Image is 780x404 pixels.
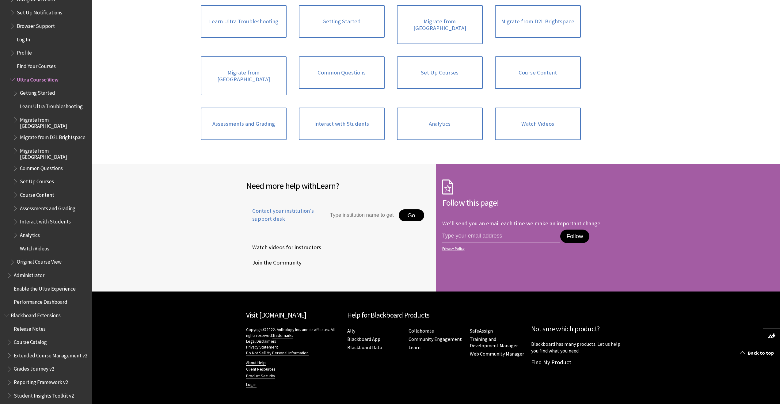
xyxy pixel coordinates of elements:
a: Legal Disclaimers [246,339,276,344]
p: Copyright©2022. Anthology Inc. and its affiliates. All rights reserved. [246,327,341,356]
span: Watch Videos [20,243,49,252]
a: Do Not Sell My Personal Information [246,350,309,356]
a: Analytics [397,108,483,140]
a: Find My Product [531,359,571,366]
a: Watch videos for instructors [246,243,322,252]
a: Training and Development Manager [470,336,518,349]
span: Watch videos for instructors [246,243,321,252]
a: Web Community Manager [470,351,524,357]
button: Go [399,209,424,222]
a: Migrate from [GEOGRAPHIC_DATA] [201,56,287,95]
a: Trademarks [272,333,293,338]
h2: Need more help with ? [246,179,430,192]
span: Log In [17,34,30,43]
span: Extended Course Management v2 [14,350,87,359]
span: Browser Support [17,21,55,29]
a: Back to top [735,347,780,359]
a: Migrate from [GEOGRAPHIC_DATA] [397,5,483,44]
span: Migrate from [GEOGRAPHIC_DATA] [20,146,88,160]
span: Set Up Courses [20,177,54,185]
span: Set Up Notifications [17,8,62,16]
a: Set Up Courses [397,56,483,89]
img: Subscription Icon [442,179,453,195]
span: Interact with Students [20,217,71,225]
a: Privacy Policy [442,246,624,251]
span: Migrate from D2L Brightspace [20,132,86,140]
h2: Follow this page! [442,196,626,209]
a: Learn [409,344,420,351]
a: Learn Ultra Troubleshooting [201,5,287,38]
span: Find Your Courses [17,61,56,69]
input: email address [442,230,561,242]
span: Join the Community [246,258,302,267]
a: Course Content [495,56,581,89]
span: Assessments and Grading [20,203,75,212]
a: Privacy Statement [246,345,278,350]
a: Collaborate [409,328,434,334]
a: Visit [DOMAIN_NAME] [246,311,306,319]
span: Contact your institution's support desk [246,207,316,223]
a: Blackboard Data [347,344,382,351]
span: Performance Dashboard [14,297,67,305]
span: Ultra Course View [17,74,59,83]
span: Course Content [20,190,54,198]
a: Log in [246,382,257,387]
a: Contact your institution's support desk [246,207,316,230]
span: Profile [17,48,32,56]
a: Join the Community [246,258,303,267]
span: Common Questions [20,163,63,171]
span: Course Catalog [14,337,47,345]
p: Blackboard has many products. Let us help you find what you need. [531,341,626,354]
span: Learn Ultra Troubleshooting [20,101,83,109]
span: Enable the Ultra Experience [14,284,76,292]
a: Migrate from D2L Brightspace [495,5,581,38]
a: Assessments and Grading [201,108,287,140]
span: Reporting Framework v2 [14,377,68,385]
input: Type institution name to get support [330,209,399,222]
a: Client Resources [246,367,275,372]
span: Getting Started [20,88,55,96]
a: Watch Videos [495,108,581,140]
a: Common Questions [299,56,385,89]
span: Student Insights Toolkit v2 [14,391,74,399]
a: Community Engagement [409,336,462,342]
a: Ally [347,328,355,334]
a: Interact with Students [299,108,385,140]
span: Learn [316,180,336,191]
a: Blackboard App [347,336,380,342]
span: Release Notes [14,324,46,332]
h2: Not sure which product? [531,324,626,334]
button: Follow [560,230,589,243]
p: We'll send you an email each time we make an important change. [442,220,602,227]
a: Getting Started [299,5,385,38]
a: SafeAssign [470,328,493,334]
a: Product Security [246,373,275,379]
a: About Help [246,360,266,366]
span: Migrate from [GEOGRAPHIC_DATA] [20,115,88,129]
span: Grades Journey v2 [14,364,54,372]
span: Blackboard Extensions [11,310,61,318]
span: Original Course View [17,257,62,265]
span: Administrator [14,270,44,278]
span: Analytics [20,230,40,238]
h2: Help for Blackboard Products [347,310,525,321]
